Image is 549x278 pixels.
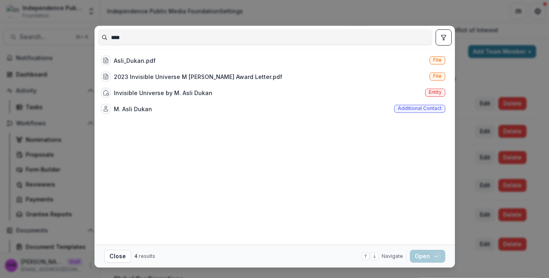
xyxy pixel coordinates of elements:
span: results [139,253,155,259]
span: Navigate [382,253,403,260]
button: Open [410,250,445,263]
span: File [433,57,442,63]
span: 4 [134,253,138,259]
div: 2023 Invisible Universe M [PERSON_NAME] Award Letter.pdf [114,73,282,81]
span: File [433,73,442,79]
button: Close [104,250,131,263]
div: M. Asli Dukan [114,105,152,113]
div: Asli_Dukan.pdf [114,56,156,65]
span: Additional contact [398,106,442,111]
button: toggle filters [436,29,452,46]
div: Invisible Universe by M. Asli Dukan [114,89,212,97]
span: Entity [429,89,442,95]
